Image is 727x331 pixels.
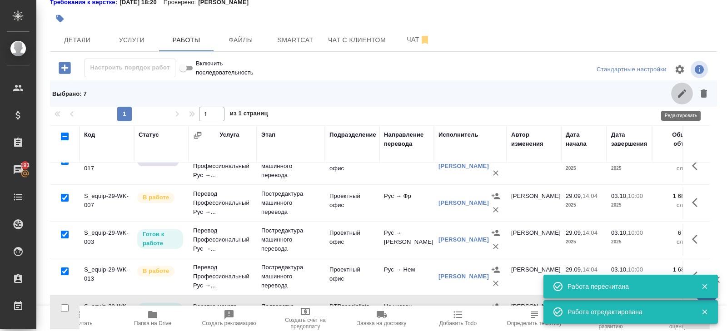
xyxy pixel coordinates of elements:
[657,201,693,210] p: слово
[267,306,344,331] button: Создать счет на предоплату
[189,297,257,329] td: Верстка макета средней сложнос...
[143,230,178,248] p: Готов к работе
[566,130,602,148] div: Дата начала
[507,224,561,256] td: [PERSON_NAME]
[84,130,95,139] div: Код
[357,320,406,326] span: Заявка на доставку
[419,35,430,45] svg: Отписаться
[566,266,583,273] p: 29.09,
[628,193,643,199] p: 10:00
[230,108,268,121] span: из 1 страниц
[566,164,602,173] p: 2025
[594,63,669,77] div: split button
[143,267,169,276] p: В работе
[628,229,643,236] p: 10:00
[80,187,134,219] td: S_equip-29-WK-007
[50,9,70,29] button: Добавить тэг
[80,261,134,292] td: S_equip-29-WK-013
[134,320,171,326] span: Папка на Drive
[397,34,440,45] span: Чат
[325,261,379,292] td: Проектный офис
[379,187,434,219] td: Рус → Фр
[219,130,239,139] div: Услуга
[611,130,647,148] div: Дата завершения
[274,35,317,46] span: Smartcat
[489,240,503,253] button: Удалить
[325,224,379,256] td: Проектный офис
[489,300,503,313] button: Назначить
[189,258,257,295] td: Перевод Профессиональный Рус →...
[628,266,643,273] p: 10:00
[273,317,338,330] span: Создать счет на предоплату
[611,229,628,236] p: 03.10,
[687,192,708,213] button: Здесь прячутся важные кнопки
[489,203,503,217] button: Удалить
[420,306,496,331] button: Добавить Todo
[143,303,178,321] p: Готов к работе
[55,35,99,46] span: Детали
[202,320,256,326] span: Создать рекламацию
[110,35,154,46] span: Услуги
[139,130,159,139] div: Статус
[438,236,489,243] a: [PERSON_NAME]
[325,150,379,182] td: Проектный офис
[657,192,693,201] p: 1 686,2
[657,265,693,274] p: 1 686,2
[261,130,275,139] div: Этап
[583,266,598,273] p: 14:04
[496,306,573,331] button: Определить тематику
[611,237,647,247] p: 2025
[489,226,503,240] button: Назначить
[695,282,714,291] button: Закрыть
[507,320,562,326] span: Определить тематику
[507,261,561,292] td: [PERSON_NAME]
[189,148,257,184] td: Перевод Профессиональный Рус →...
[507,297,561,329] td: [PERSON_NAME]
[261,226,320,253] p: Постредактура машинного перевода
[325,297,379,329] td: DTPspecialists
[568,282,687,291] div: Работа пересчитана
[52,59,77,77] button: Добавить работу
[52,90,87,97] span: Выбрано : 7
[489,263,503,277] button: Назначить
[657,228,693,237] p: 6 471
[438,163,489,169] a: [PERSON_NAME]
[611,266,628,273] p: 03.10,
[261,153,320,180] p: Постредактура машинного перевода
[507,150,561,182] td: [PERSON_NAME]
[695,308,714,316] button: Закрыть
[80,150,134,182] td: S_equip-29-WK-017
[379,261,434,292] td: Рус → Нем
[379,224,434,256] td: Рус → [PERSON_NAME]
[489,277,503,290] button: Удалить
[568,307,687,316] div: Работа отредактирована
[136,192,184,204] div: Исполнитель выполняет работу
[511,130,557,148] div: Автор изменения
[191,306,267,331] button: Создать рекламацию
[438,273,489,280] a: [PERSON_NAME]
[136,228,184,250] div: Исполнитель может приступить к работе
[566,229,583,236] p: 29.09,
[261,302,320,311] p: Подверстка
[687,228,708,250] button: Здесь прячутся важные кнопки
[566,193,583,199] p: 29.09,
[379,297,434,329] td: Не указан
[583,229,598,236] p: 14:04
[566,237,602,247] p: 2025
[193,131,202,140] button: Сгруппировать
[691,61,710,78] span: Посмотреть информацию
[611,193,628,199] p: 03.10,
[261,263,320,290] p: Постредактура машинного перевода
[566,201,602,210] p: 2025
[80,224,134,256] td: S_equip-29-WK-003
[687,155,708,177] button: Здесь прячутся важные кнопки
[379,150,434,182] td: Рус → Англ
[344,306,420,331] button: Заявка на доставку
[189,185,257,221] td: Перевод Профессиональный Рус →...
[261,189,320,217] p: Постредактура машинного перевода
[328,35,386,46] span: Чат с клиентом
[136,265,184,277] div: Исполнитель выполняет работу
[489,189,503,203] button: Назначить
[687,265,708,287] button: Здесь прячутся важные кнопки
[438,199,489,206] a: [PERSON_NAME]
